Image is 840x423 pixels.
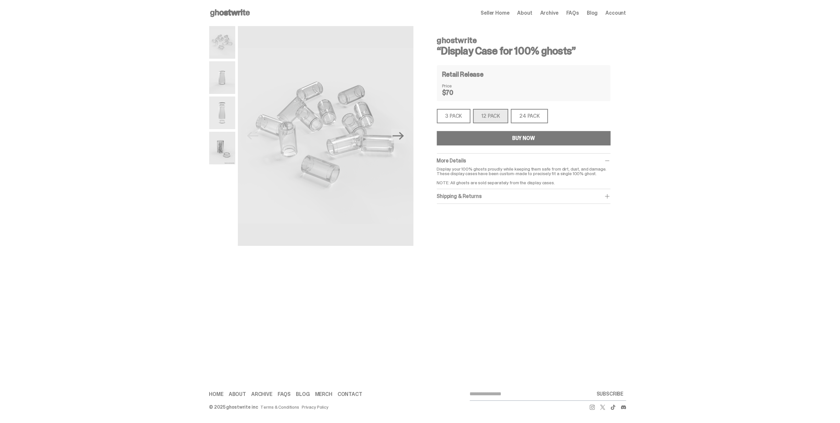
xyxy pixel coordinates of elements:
a: Contact [338,392,362,397]
div: BUY NOW [512,136,535,141]
dt: Price [442,83,475,88]
div: 12 PACK [473,109,509,123]
a: About [517,10,532,16]
h3: “Display Case for 100% ghosts” [437,46,611,56]
span: More Details [437,157,466,164]
div: © 2025 ghostwrite inc [209,405,258,409]
a: FAQs [278,392,291,397]
button: Next [391,129,406,143]
a: Terms & Conditions [261,405,299,409]
button: BUY NOW [437,131,611,145]
button: SUBSCRIBE [594,387,626,400]
div: 24 PACK [511,109,548,123]
a: Home [209,392,224,397]
div: 3 PACK [437,109,471,123]
img: display%20case%201.png [209,61,235,94]
a: Account [606,10,626,16]
div: Shipping & Returns [437,193,611,200]
a: Privacy Policy [302,405,328,409]
p: Display your 100% ghosts proudly while keeping them safe from dirt, dust, and damage. These displ... [437,167,611,185]
a: Merch [315,392,332,397]
a: FAQs [566,10,579,16]
h4: Retail Release [442,71,484,78]
a: Blog [296,392,310,397]
img: display%20cases%2012.png [209,26,235,59]
a: Seller Home [481,10,510,16]
img: display%20cases%2012.png [238,26,413,246]
dd: $70 [442,89,475,96]
img: display%20case%20open.png [209,97,235,129]
a: Blog [587,10,598,16]
h4: ghostwrite [437,37,611,44]
a: Archive [251,392,272,397]
a: About [229,392,246,397]
img: display%20case%20example.png [209,132,235,164]
a: Archive [540,10,558,16]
